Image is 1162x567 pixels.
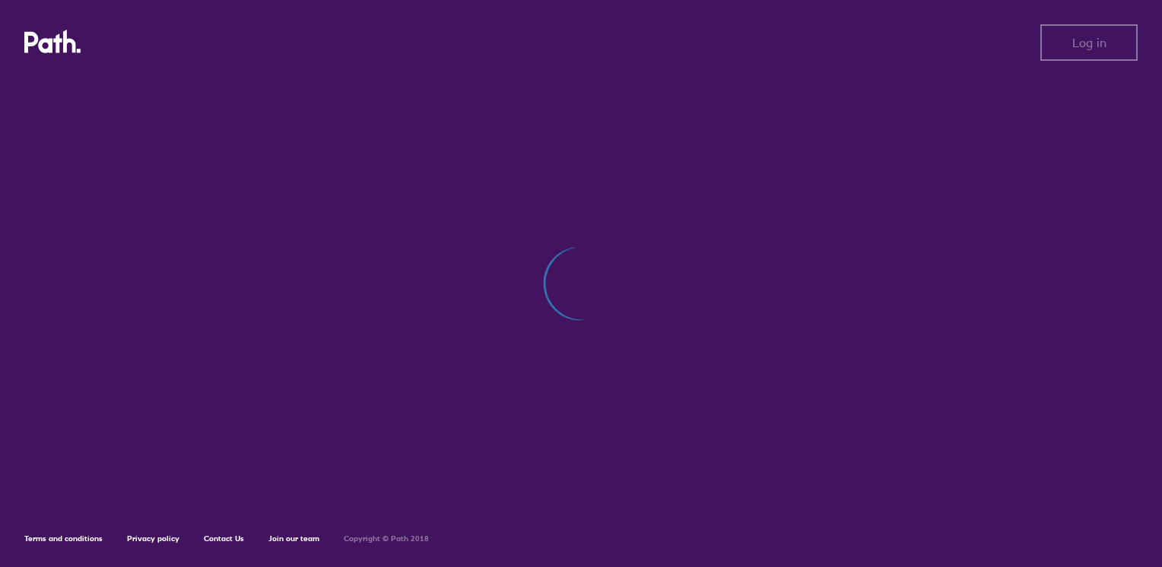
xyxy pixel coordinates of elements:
[344,534,429,543] h6: Copyright © Path 2018
[1040,24,1138,61] button: Log in
[268,534,319,543] a: Join our team
[1072,36,1106,49] span: Log in
[127,534,179,543] a: Privacy policy
[204,534,244,543] a: Contact Us
[24,534,103,543] a: Terms and conditions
